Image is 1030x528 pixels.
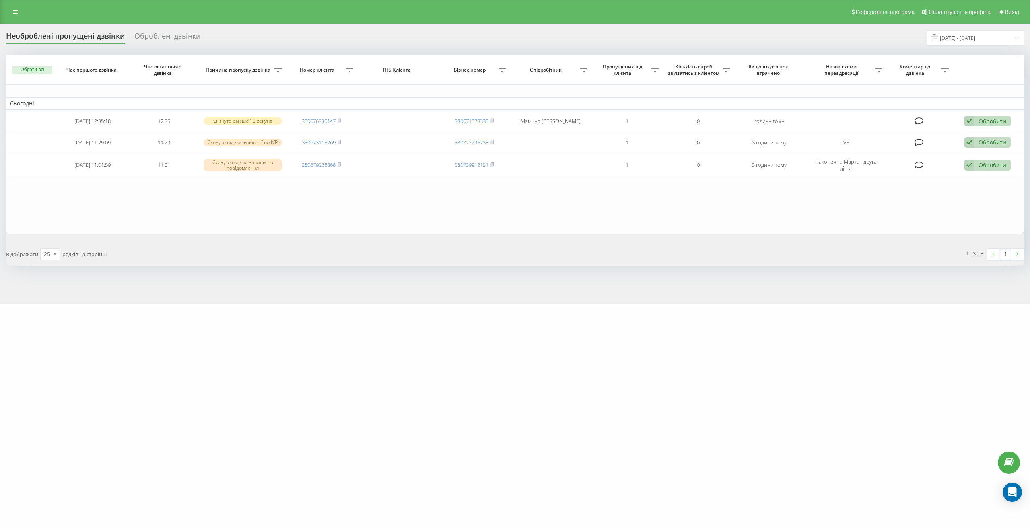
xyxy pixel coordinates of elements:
a: 380739912131 [455,161,488,168]
span: Налаштування профілю [929,9,991,15]
td: 0 [663,154,734,176]
span: ПІБ Клієнта [365,67,431,73]
div: Обробити [978,138,1006,146]
div: Скинуто під час навігації по IVR [204,139,282,146]
span: Кількість спроб зв'язатись з клієнтом [667,64,723,76]
div: Скинуто під час вітального повідомлення [204,159,282,171]
span: Вихід [1005,9,1019,15]
span: рядків на сторінці [62,251,107,258]
span: Номер клієнта [290,67,346,73]
td: 11:29 [128,133,200,152]
span: Бізнес номер [443,67,499,73]
span: Коментар до дзвінка [890,64,941,76]
td: [DATE] 11:29:09 [57,133,128,152]
td: годину тому [734,111,805,131]
td: 12:35 [128,111,200,131]
a: 380322295733 [455,139,488,146]
td: 1 [591,133,663,152]
td: 3 години тому [734,133,805,152]
span: Пропущених від клієнта [595,64,651,76]
td: 0 [663,111,734,131]
td: [DATE] 12:35:18 [57,111,128,131]
a: 380676736147 [302,117,336,125]
span: Назва схеми переадресації [809,64,875,76]
span: Причина пропуску дзвінка [204,67,274,73]
td: Сьогодні [6,97,1024,109]
div: Обробити [978,117,1006,125]
a: 380671578338 [455,117,488,125]
td: 1 [591,111,663,131]
div: Необроблені пропущені дзвінки [6,32,125,44]
div: Обробити [978,161,1006,169]
span: Як довго дзвінок втрачено [741,64,798,76]
div: 1 - 3 з 3 [966,249,983,257]
td: [DATE] 11:01:59 [57,154,128,176]
td: Наконечна Марта - друга лінія [805,154,886,176]
div: Open Intercom Messenger [1003,483,1022,502]
button: Обрати всі [12,66,52,74]
td: IVR [805,133,886,152]
span: Співробітник [514,67,580,73]
div: Скинуто раніше 10 секунд [204,117,282,124]
td: Мамчур [PERSON_NAME] [510,111,591,131]
span: Реферальна програма [856,9,915,15]
span: Час останнього дзвінка [135,64,192,76]
span: Відображати [6,251,38,258]
td: 11:01 [128,154,200,176]
a: 380673115269 [302,139,336,146]
a: 380679326868 [302,161,336,168]
td: 1 [591,154,663,176]
span: Час першого дзвінка [64,67,121,73]
div: Оброблені дзвінки [134,32,200,44]
div: 25 [44,250,50,258]
a: 1 [999,249,1011,260]
td: 3 години тому [734,154,805,176]
td: 0 [663,133,734,152]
